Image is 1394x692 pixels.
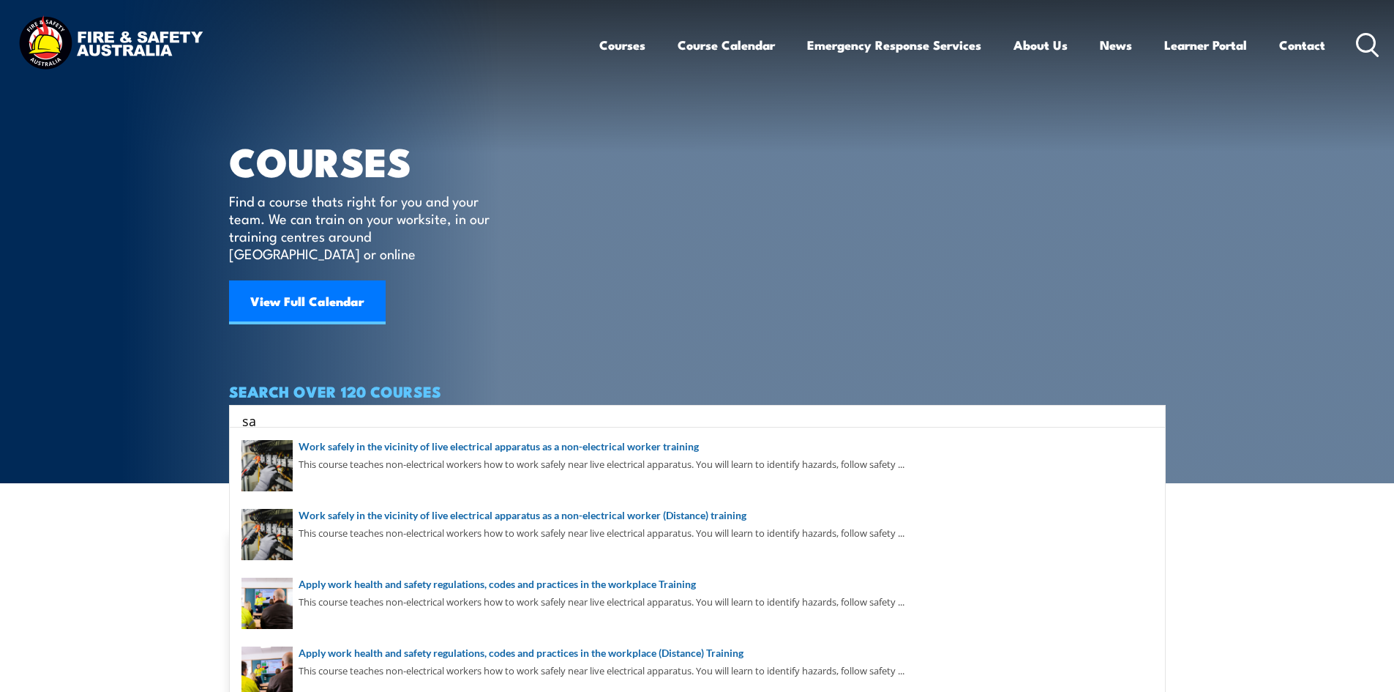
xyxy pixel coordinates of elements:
[229,383,1166,399] h4: SEARCH OVER 120 COURSES
[241,439,1153,455] a: Work safely in the vicinity of live electrical apparatus as a non-electrical worker training
[241,507,1153,524] a: Work safely in the vicinity of live electrical apparatus as a non-electrical worker (Distance) tr...
[1140,410,1161,431] button: Search magnifier button
[678,26,775,64] a: Course Calendar
[245,410,1136,431] form: Search form
[1164,26,1247,64] a: Learner Portal
[241,645,1153,661] a: Apply work health and safety regulations, codes and practices in the workplace (Distance) Training
[1279,26,1325,64] a: Contact
[241,576,1153,592] a: Apply work health and safety regulations, codes and practices in the workplace Training
[229,144,511,178] h1: COURSES
[242,409,1133,431] input: Search input
[229,192,496,262] p: Find a course thats right for you and your team. We can train on your worksite, in our training c...
[599,26,645,64] a: Courses
[807,26,981,64] a: Emergency Response Services
[1013,26,1068,64] a: About Us
[229,280,386,324] a: View Full Calendar
[1100,26,1132,64] a: News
